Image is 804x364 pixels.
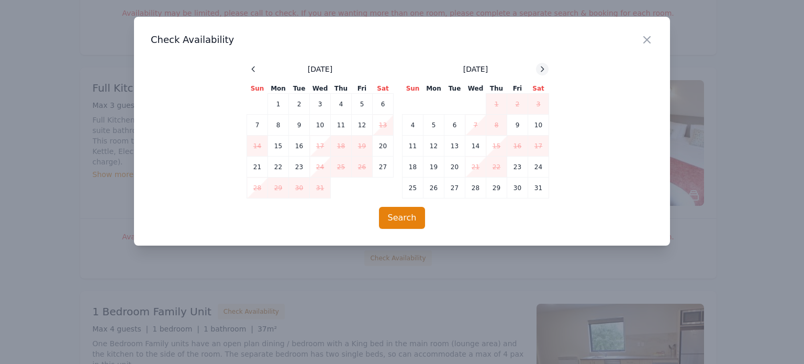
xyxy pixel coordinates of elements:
td: 5 [352,94,373,115]
td: 21 [247,157,268,178]
td: 10 [528,115,549,136]
button: Search [379,207,426,229]
td: 29 [268,178,289,198]
td: 16 [507,136,528,157]
td: 13 [373,115,394,136]
td: 14 [247,136,268,157]
td: 31 [528,178,549,198]
td: 2 [507,94,528,115]
td: 18 [403,157,423,178]
td: 27 [373,157,394,178]
h3: Check Availability [151,34,653,46]
th: Tue [444,84,465,94]
td: 9 [289,115,310,136]
th: Thu [331,84,352,94]
td: 24 [528,157,549,178]
td: 18 [331,136,352,157]
td: 26 [352,157,373,178]
td: 28 [247,178,268,198]
td: 6 [373,94,394,115]
td: 7 [465,115,486,136]
td: 27 [444,178,465,198]
td: 5 [423,115,444,136]
th: Mon [423,84,444,94]
th: Fri [352,84,373,94]
td: 4 [331,94,352,115]
td: 26 [423,178,444,198]
td: 8 [268,115,289,136]
td: 20 [373,136,394,157]
td: 24 [310,157,331,178]
th: Sat [528,84,549,94]
td: 7 [247,115,268,136]
td: 28 [465,178,486,198]
td: 19 [352,136,373,157]
th: Tue [289,84,310,94]
td: 20 [444,157,465,178]
td: 31 [310,178,331,198]
td: 16 [289,136,310,157]
td: 10 [310,115,331,136]
th: Sun [403,84,423,94]
td: 12 [352,115,373,136]
td: 29 [486,178,507,198]
span: [DATE] [308,64,332,74]
td: 3 [528,94,549,115]
td: 17 [528,136,549,157]
td: 15 [486,136,507,157]
td: 23 [289,157,310,178]
td: 30 [507,178,528,198]
td: 6 [444,115,465,136]
th: Mon [268,84,289,94]
th: Fri [507,84,528,94]
td: 12 [423,136,444,157]
td: 22 [268,157,289,178]
th: Wed [310,84,331,94]
th: Wed [465,84,486,94]
td: 17 [310,136,331,157]
td: 23 [507,157,528,178]
td: 19 [423,157,444,178]
th: Sun [247,84,268,94]
th: Thu [486,84,507,94]
td: 15 [268,136,289,157]
td: 4 [403,115,423,136]
td: 22 [486,157,507,178]
td: 21 [465,157,486,178]
td: 30 [289,178,310,198]
td: 1 [486,94,507,115]
td: 8 [486,115,507,136]
td: 9 [507,115,528,136]
th: Sat [373,84,394,94]
td: 25 [403,178,423,198]
td: 11 [331,115,352,136]
td: 2 [289,94,310,115]
span: [DATE] [463,64,488,74]
td: 3 [310,94,331,115]
td: 11 [403,136,423,157]
td: 25 [331,157,352,178]
td: 14 [465,136,486,157]
td: 13 [444,136,465,157]
td: 1 [268,94,289,115]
